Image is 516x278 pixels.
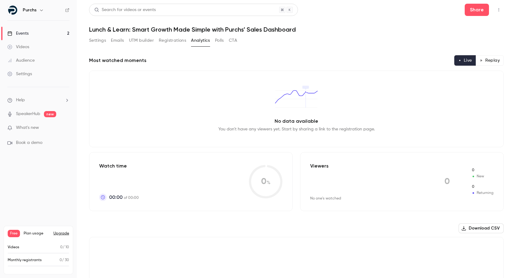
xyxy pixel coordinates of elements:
[7,30,29,37] div: Events
[53,231,69,236] button: Upgrade
[16,111,40,117] a: SpeakerHub
[44,111,56,117] span: new
[8,5,18,15] img: Purchs
[7,44,29,50] div: Videos
[89,36,106,45] button: Settings
[94,7,156,13] div: Search for videos or events
[218,126,375,132] p: You don't have any viewers yet. Start by sharing a link to the registration page.
[16,140,42,146] span: Book a demo
[310,196,341,201] div: No one's watched
[60,257,69,263] p: / 30
[89,26,504,33] h1: Lunch & Learn: Smart Growth Made Simple with Purchs’ Sales Dashboard
[8,230,20,237] span: Free
[454,55,476,66] button: Live
[459,223,504,233] button: Download CSV
[215,36,224,45] button: Polls
[109,194,139,201] p: of 00:00
[229,36,237,45] button: CTA
[60,258,62,262] span: 0
[7,97,69,103] li: help-dropdown-opener
[471,184,494,190] span: Returning
[89,57,147,64] h2: Most watched moments
[476,55,504,66] button: Replay
[159,36,186,45] button: Registrations
[7,57,35,64] div: Audience
[16,125,39,131] span: What's new
[23,7,37,13] h6: Purchs
[471,168,494,173] span: New
[8,257,42,263] p: Monthly registrants
[465,4,489,16] button: Share
[471,174,494,179] span: New
[60,245,69,250] p: / 10
[99,162,139,170] p: Watch time
[62,125,69,131] iframe: Noticeable Trigger
[310,162,329,170] p: Viewers
[24,231,50,236] span: Plan usage
[8,245,19,250] p: Videos
[471,190,494,196] span: Returning
[109,194,123,201] span: 00:00
[191,36,210,45] button: Analytics
[275,118,318,125] p: No data available
[111,36,124,45] button: Emails
[7,71,32,77] div: Settings
[60,245,63,249] span: 0
[129,36,154,45] button: UTM builder
[16,97,25,103] span: Help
